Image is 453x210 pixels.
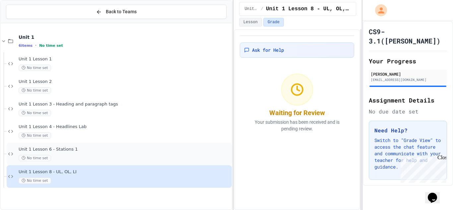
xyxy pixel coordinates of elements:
[19,155,51,161] span: No time set
[19,177,51,184] span: No time set
[6,5,227,19] button: Back to Teams
[19,110,51,116] span: No time set
[19,87,51,94] span: No time set
[369,107,447,115] div: No due date set
[19,56,230,62] span: Unit 1 Lesson 1
[266,5,351,13] span: Unit 1 Lesson 8 - UL, OL, LI
[19,132,51,139] span: No time set
[245,6,258,12] span: Unit 1
[261,6,263,12] span: /
[371,77,445,82] div: [EMAIL_ADDRESS][DOMAIN_NAME]
[3,3,46,42] div: Chat with us now!Close
[369,27,447,45] h1: CS9-3.1([PERSON_NAME])
[263,18,284,27] button: Grade
[425,183,446,203] iframe: chat widget
[374,137,441,170] p: Switch to "Grade View" to access the chat feature and communicate with your teacher for help and ...
[19,34,230,40] span: Unit 1
[239,18,262,27] button: Lesson
[252,47,284,53] span: Ask for Help
[269,108,325,117] div: Waiting for Review
[244,119,351,132] p: Your submission has been received and is pending review.
[369,56,447,66] h2: Your Progress
[369,96,447,105] h2: Assignment Details
[19,79,230,85] span: Unit 1 Lesson 2
[374,126,441,134] h3: Need Help?
[19,65,51,71] span: No time set
[19,147,230,152] span: Unit 1 Lesson 6 - Stations 1
[19,102,230,107] span: Unit 1 Lesson 3 - Heading and paragraph tags
[35,43,36,48] span: •
[368,3,389,18] div: My Account
[19,43,32,48] span: 6 items
[19,169,230,175] span: Unit 1 Lesson 8 - UL, OL, LI
[106,8,137,15] span: Back to Teams
[39,43,63,48] span: No time set
[371,71,445,77] div: [PERSON_NAME]
[19,124,230,130] span: Unit 1 Lesson 4 - Headlines Lab
[398,155,446,183] iframe: chat widget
